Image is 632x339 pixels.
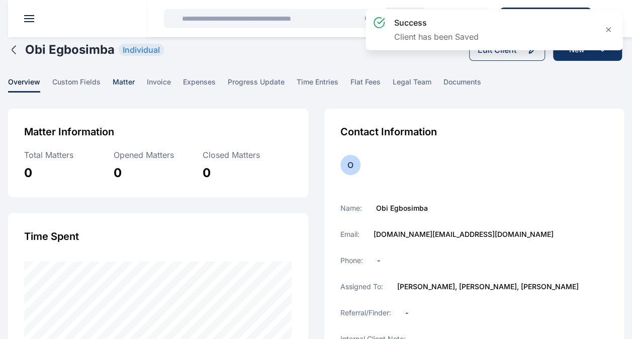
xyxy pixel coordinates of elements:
[397,282,579,292] label: [PERSON_NAME], [PERSON_NAME], [PERSON_NAME]
[297,77,350,93] a: time entries
[350,77,393,93] a: flat fees
[394,31,479,43] p: Client has been Saved
[24,165,114,181] div: 0
[377,256,380,266] label: -
[393,77,431,93] span: legal team
[203,165,292,181] div: 0
[340,308,391,318] label: Referral/Finder:
[147,77,171,93] span: invoice
[8,77,52,93] a: overview
[203,149,292,161] div: Closed Matters
[443,77,481,93] span: documents
[340,256,363,266] label: Phone:
[52,77,113,93] a: custom fields
[340,125,608,139] div: Contact Information
[52,77,101,93] span: custom fields
[443,77,493,93] a: documents
[340,229,359,239] label: Email:
[114,165,203,181] div: 0
[228,77,285,93] span: progress update
[114,149,203,161] div: Opened Matters
[183,77,228,93] a: expenses
[113,77,135,93] span: matter
[119,44,164,56] span: Individual
[228,77,297,93] a: progress update
[340,203,362,213] label: Name:
[24,229,292,243] div: Time Spent
[393,77,443,93] a: legal team
[24,125,292,139] div: Matter Information
[340,282,383,292] label: Assigned To:
[350,77,381,93] span: flat fees
[147,77,183,93] a: invoice
[376,203,428,213] label: Obi Egbosimba
[8,77,40,93] span: overview
[113,77,147,93] a: matter
[24,149,114,161] div: Total Matters
[340,155,360,175] button: O
[340,159,360,171] div: O
[374,229,554,239] label: [DOMAIN_NAME][EMAIL_ADDRESS][DOMAIN_NAME]
[25,42,115,58] h1: Obi Egbosimba
[297,77,338,93] span: time entries
[405,308,408,318] label: -
[394,17,479,29] h3: success
[183,77,216,93] span: expenses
